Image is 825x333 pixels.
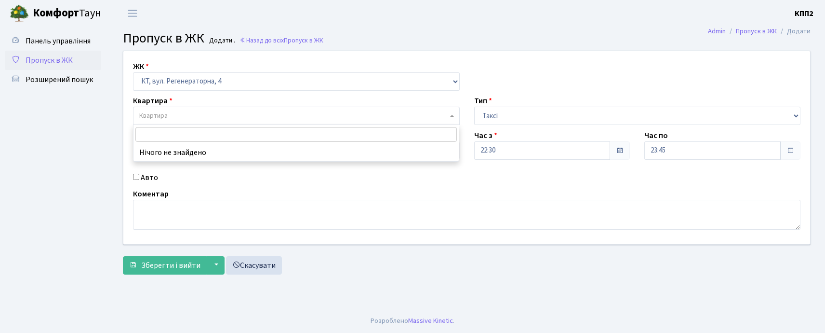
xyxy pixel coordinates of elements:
a: Пропуск в ЖК [736,26,777,36]
span: Розширений пошук [26,74,93,85]
span: Зберегти і вийти [141,260,200,271]
span: Квартира [139,111,168,121]
label: Коментар [133,188,169,200]
label: Авто [141,172,158,183]
span: Пропуск в ЖК [123,28,204,48]
button: Зберегти і вийти [123,256,207,275]
div: Розроблено . [371,316,454,326]
a: Пропуск в ЖК [5,51,101,70]
label: Час з [474,130,497,141]
b: Комфорт [33,5,79,21]
a: Massive Kinetic [408,316,453,326]
label: Квартира [133,95,173,107]
a: Розширений пошук [5,70,101,89]
li: Нічого не знайдено [133,144,459,161]
a: КПП2 [795,8,813,19]
a: Панель управління [5,31,101,51]
span: Таун [33,5,101,22]
span: Панель управління [26,36,91,46]
span: Пропуск в ЖК [284,36,323,45]
li: Додати [777,26,811,37]
span: Пропуск в ЖК [26,55,73,66]
img: logo.png [10,4,29,23]
a: Назад до всіхПропуск в ЖК [240,36,323,45]
button: Переключити навігацію [120,5,145,21]
nav: breadcrumb [693,21,825,42]
label: Тип [474,95,492,107]
small: Додати . [207,37,235,45]
a: Admin [708,26,726,36]
label: Час по [644,130,668,141]
a: Скасувати [226,256,282,275]
label: ЖК [133,61,149,72]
